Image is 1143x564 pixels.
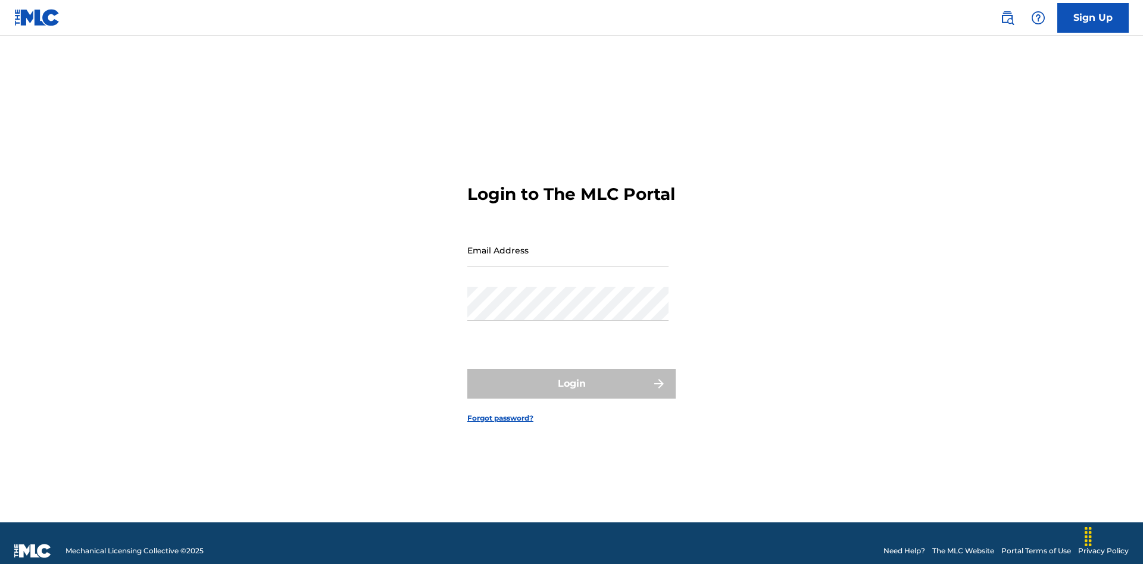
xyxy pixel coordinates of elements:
span: Mechanical Licensing Collective © 2025 [65,546,204,556]
img: logo [14,544,51,558]
a: Need Help? [883,546,925,556]
a: Sign Up [1057,3,1129,33]
a: Portal Terms of Use [1001,546,1071,556]
div: Help [1026,6,1050,30]
a: The MLC Website [932,546,994,556]
h3: Login to The MLC Portal [467,184,675,205]
a: Public Search [995,6,1019,30]
iframe: Chat Widget [1083,507,1143,564]
div: Drag [1079,519,1098,554]
a: Privacy Policy [1078,546,1129,556]
img: MLC Logo [14,9,60,26]
img: search [1000,11,1014,25]
a: Forgot password? [467,413,533,424]
img: help [1031,11,1045,25]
